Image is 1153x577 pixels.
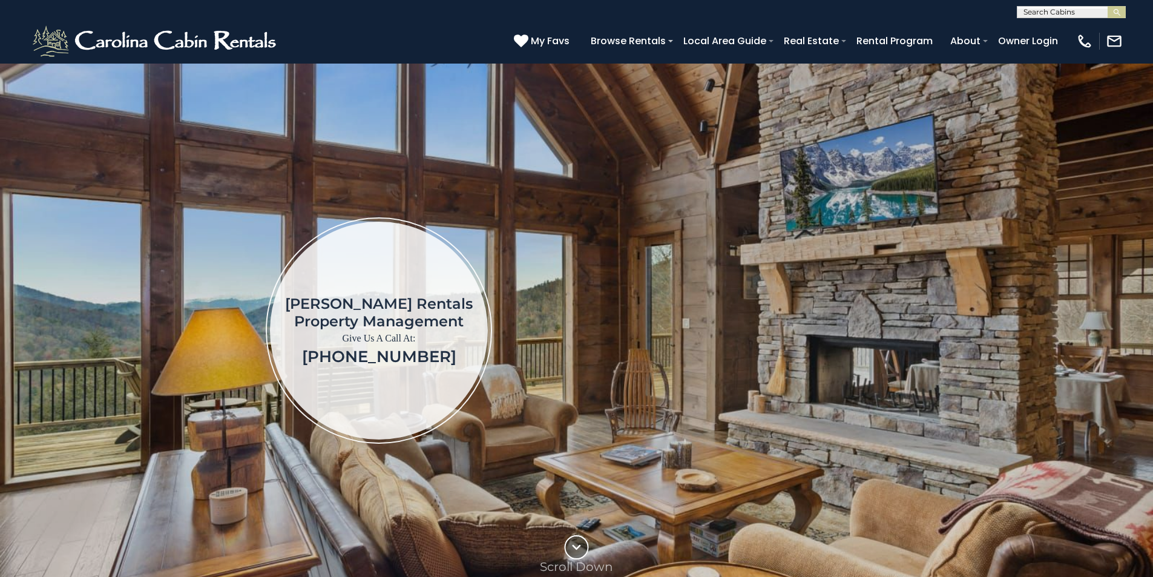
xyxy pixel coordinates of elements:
a: Browse Rentals [585,30,672,51]
img: mail-regular-white.png [1106,33,1123,50]
a: About [944,30,987,51]
iframe: New Contact Form [687,99,1082,562]
a: Local Area Guide [677,30,772,51]
img: White-1-2.png [30,23,281,59]
a: Real Estate [778,30,845,51]
a: [PHONE_NUMBER] [302,347,456,366]
p: Scroll Down [540,559,613,574]
img: phone-regular-white.png [1076,33,1093,50]
p: Give Us A Call At: [285,330,473,347]
a: Owner Login [992,30,1064,51]
h1: [PERSON_NAME] Rentals Property Management [285,295,473,330]
span: My Favs [531,33,570,48]
a: My Favs [514,33,573,49]
a: Rental Program [850,30,939,51]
